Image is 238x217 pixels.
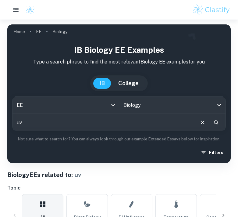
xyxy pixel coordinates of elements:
[7,24,231,163] img: profile cover
[74,171,81,179] span: uv
[13,27,25,36] a: Home
[197,117,208,128] button: Clear
[211,117,221,128] button: Search
[12,114,194,131] input: E.g. photosynthesis, coffee and protein, HDI and diabetes...
[7,170,231,179] h1: Biology EEs related to:
[26,5,35,14] img: Clastify logo
[199,147,226,158] button: Filters
[12,44,226,56] h1: IB Biology EE examples
[112,78,145,89] button: College
[36,27,41,36] a: EE
[12,96,119,114] div: EE
[7,184,231,192] h6: Topic
[215,101,223,109] button: Open
[192,4,231,16] img: Clastify logo
[12,136,226,142] p: Not sure what to search for? You can always look through our example Extended Essays below for in...
[12,58,226,66] p: Type a search phrase to find the most relevant Biology EE examples for you
[93,78,111,89] button: IB
[52,28,67,35] p: Biology
[22,5,35,14] a: Clastify logo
